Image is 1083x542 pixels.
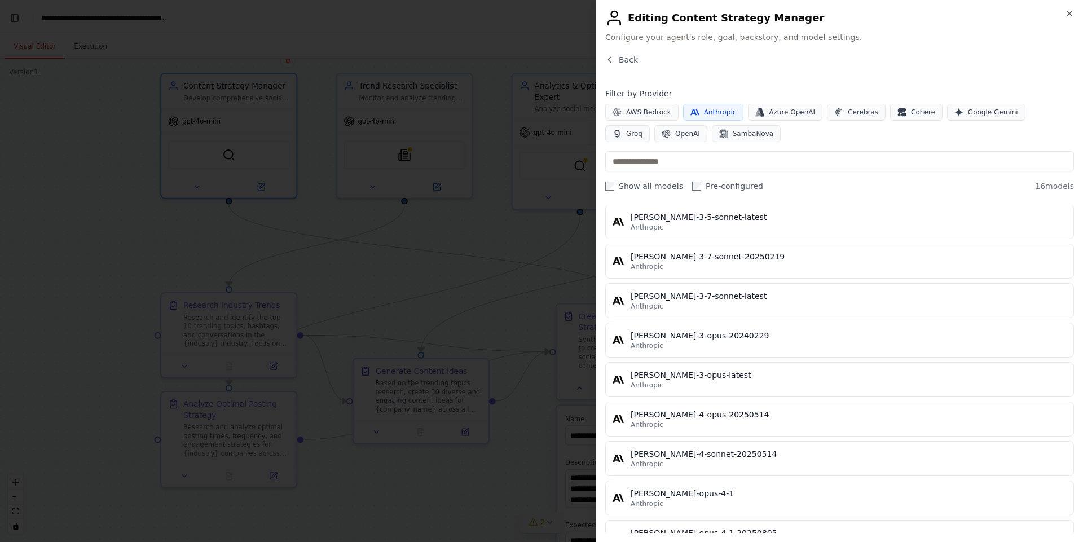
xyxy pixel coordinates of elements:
[683,104,744,121] button: Anthropic
[605,9,1074,27] h2: Editing Content Strategy Manager
[631,527,1067,539] div: [PERSON_NAME]-opus-4-1-20250805
[605,204,1074,239] button: [PERSON_NAME]-3-5-sonnet-latestAnthropic
[605,54,638,65] button: Back
[631,409,1067,420] div: [PERSON_NAME]-4-opus-20250514
[675,129,700,138] span: OpenAI
[631,448,1067,460] div: [PERSON_NAME]-4-sonnet-20250514
[631,290,1067,302] div: [PERSON_NAME]-3-7-sonnet-latest
[631,460,663,469] span: Anthropic
[605,32,1074,43] span: Configure your agent's role, goal, backstory, and model settings.
[631,251,1067,262] div: [PERSON_NAME]-3-7-sonnet-20250219
[631,420,663,429] span: Anthropic
[631,330,1067,341] div: [PERSON_NAME]-3-opus-20240229
[619,54,638,65] span: Back
[631,262,663,271] span: Anthropic
[1035,180,1074,192] span: 16 models
[631,381,663,390] span: Anthropic
[704,108,737,117] span: Anthropic
[947,104,1025,121] button: Google Gemini
[692,180,763,192] label: Pre-configured
[605,441,1074,476] button: [PERSON_NAME]-4-sonnet-20250514Anthropic
[748,104,822,121] button: Azure OpenAI
[605,182,614,191] input: Show all models
[827,104,886,121] button: Cerebras
[654,125,707,142] button: OpenAI
[605,88,1074,99] h4: Filter by Provider
[692,182,701,191] input: Pre-configured
[631,499,663,508] span: Anthropic
[605,481,1074,515] button: [PERSON_NAME]-opus-4-1Anthropic
[605,104,679,121] button: AWS Bedrock
[631,302,663,311] span: Anthropic
[626,108,671,117] span: AWS Bedrock
[890,104,943,121] button: Cohere
[631,211,1067,223] div: [PERSON_NAME]-3-5-sonnet-latest
[631,488,1067,499] div: [PERSON_NAME]-opus-4-1
[733,129,773,138] span: SambaNova
[631,369,1067,381] div: [PERSON_NAME]-3-opus-latest
[605,402,1074,437] button: [PERSON_NAME]-4-opus-20250514Anthropic
[968,108,1018,117] span: Google Gemini
[631,341,663,350] span: Anthropic
[712,125,781,142] button: SambaNova
[626,129,642,138] span: Groq
[605,323,1074,358] button: [PERSON_NAME]-3-opus-20240229Anthropic
[605,125,650,142] button: Groq
[848,108,878,117] span: Cerebras
[605,362,1074,397] button: [PERSON_NAME]-3-opus-latestAnthropic
[911,108,935,117] span: Cohere
[631,223,663,232] span: Anthropic
[605,283,1074,318] button: [PERSON_NAME]-3-7-sonnet-latestAnthropic
[605,180,683,192] label: Show all models
[605,244,1074,279] button: [PERSON_NAME]-3-7-sonnet-20250219Anthropic
[769,108,815,117] span: Azure OpenAI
